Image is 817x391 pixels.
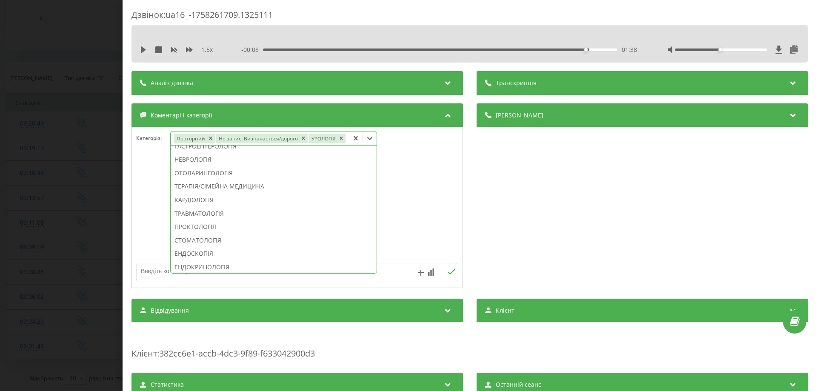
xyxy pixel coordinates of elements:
[337,134,346,143] div: Remove УРОЛОГІЯ
[171,193,377,207] div: КАРДІОЛОГІЯ
[171,220,377,234] div: ПРОКТОЛОГІЯ
[171,247,377,260] div: ЕНДОСКОПІЯ
[131,348,157,359] span: Клієнт
[171,207,377,220] div: ТРАВМАТОЛОГІЯ
[719,48,722,51] div: Accessibility label
[496,306,514,315] span: Клієнт
[496,111,543,120] span: [PERSON_NAME]
[171,260,377,274] div: ЕНДОКРИНОЛОГІЯ
[309,134,337,143] div: УРОЛОГІЯ
[171,234,377,247] div: СТОМАТОЛОГІЯ
[136,135,170,141] h4: Категорія :
[171,180,377,193] div: ТЕРАПІЯ/СІМЕЙНА МЕДИЦИНА
[622,46,637,54] span: 01:38
[171,166,377,180] div: ОТОЛАРИНГОЛОГІЯ
[174,134,206,143] div: Повторний
[151,79,193,87] span: Аналіз дзвінка
[496,380,541,389] span: Останній сеанс
[201,46,213,54] span: 1.5 x
[151,380,184,389] span: Статистика
[131,331,808,364] div: : 382cc6e1-accb-4dc3-9f89-f633042900d3
[241,46,263,54] span: - 00:08
[216,134,299,143] div: Не запис. Визначається/дорого
[151,111,212,120] span: Коментарі і категорії
[584,48,588,51] div: Accessibility label
[496,79,537,87] span: Транскрипція
[151,306,189,315] span: Відвідування
[299,134,308,143] div: Remove Не запис. Визначається/дорого
[206,134,215,143] div: Remove Повторний
[131,9,808,26] div: Дзвінок : ua16_-1758261709.1325111
[171,140,377,153] div: ГАСТРОЕНТЕРОЛОГІЯ
[171,153,377,166] div: НЕВРОЛОГІЯ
